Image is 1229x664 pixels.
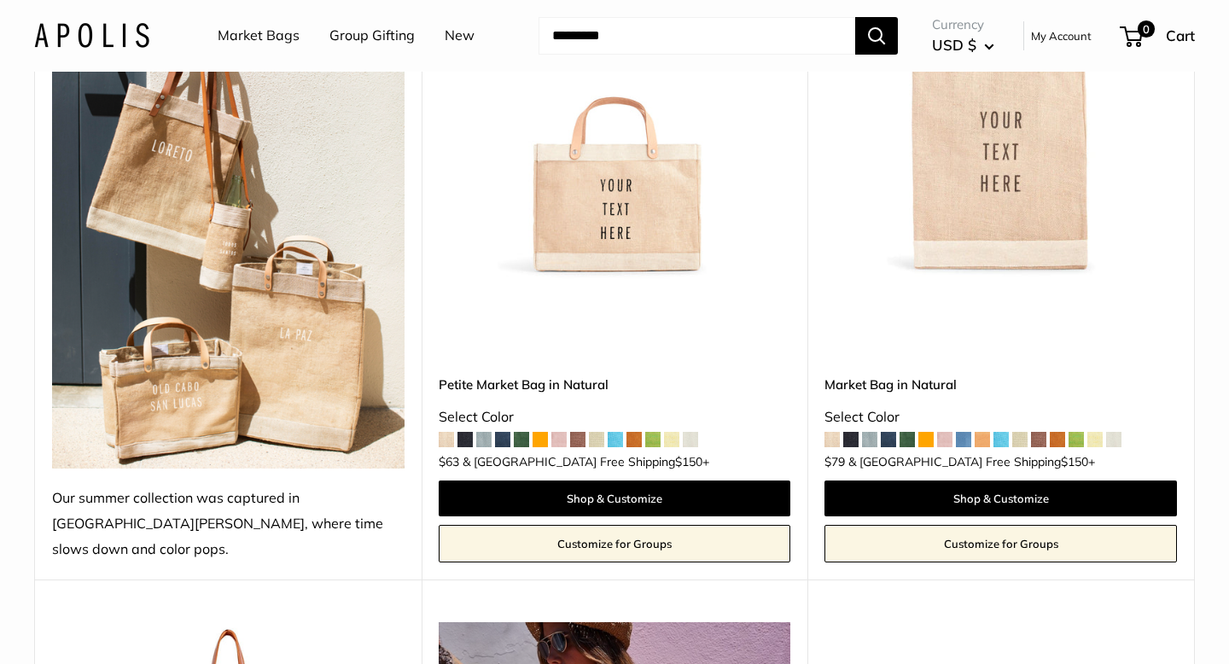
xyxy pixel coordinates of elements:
[52,486,405,562] div: Our summer collection was captured in [GEOGRAPHIC_DATA][PERSON_NAME], where time slows down and c...
[855,17,898,55] button: Search
[1166,26,1195,44] span: Cart
[932,36,976,54] span: USD $
[445,23,475,49] a: New
[824,454,845,469] span: $79
[463,456,709,468] span: & [GEOGRAPHIC_DATA] Free Shipping +
[329,23,415,49] a: Group Gifting
[439,525,791,562] a: Customize for Groups
[439,454,459,469] span: $63
[848,456,1095,468] span: & [GEOGRAPHIC_DATA] Free Shipping +
[1138,20,1155,38] span: 0
[34,23,149,48] img: Apolis
[932,32,994,59] button: USD $
[824,481,1177,516] a: Shop & Customize
[1061,454,1088,469] span: $150
[218,23,300,49] a: Market Bags
[1031,26,1092,46] a: My Account
[539,17,855,55] input: Search...
[824,525,1177,562] a: Customize for Groups
[932,13,994,37] span: Currency
[675,454,702,469] span: $150
[439,481,791,516] a: Shop & Customize
[824,405,1177,430] div: Select Color
[1121,22,1195,50] a: 0 Cart
[439,405,791,430] div: Select Color
[439,375,791,394] a: Petite Market Bag in Natural
[824,375,1177,394] a: Market Bag in Natural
